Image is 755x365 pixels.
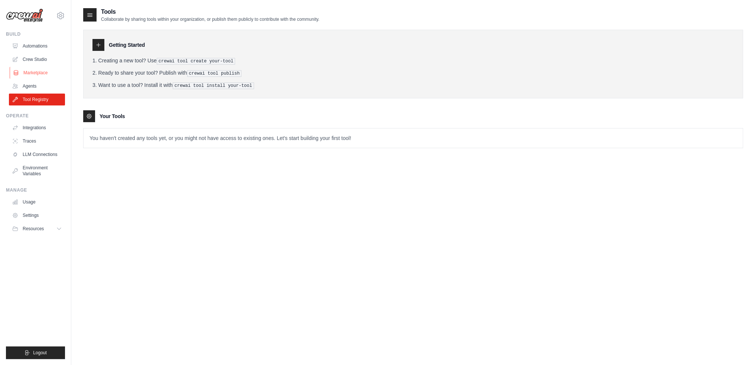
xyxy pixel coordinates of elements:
[109,41,145,49] h3: Getting Started
[92,81,734,89] li: Want to use a tool? Install it with
[9,223,65,235] button: Resources
[33,350,47,356] span: Logout
[6,187,65,193] div: Manage
[92,57,734,65] li: Creating a new tool? Use
[9,162,65,180] a: Environment Variables
[157,58,235,65] pre: crewai tool create your-tool
[9,149,65,160] a: LLM Connections
[187,70,242,77] pre: crewai tool publish
[9,94,65,105] a: Tool Registry
[9,209,65,221] a: Settings
[6,346,65,359] button: Logout
[9,196,65,208] a: Usage
[173,82,254,89] pre: crewai tool install your-tool
[9,40,65,52] a: Automations
[9,80,65,92] a: Agents
[23,226,44,232] span: Resources
[101,7,319,16] h2: Tools
[10,67,66,79] a: Marketplace
[6,31,65,37] div: Build
[84,128,743,148] p: You haven't created any tools yet, or you might not have access to existing ones. Let's start bui...
[6,9,43,23] img: Logo
[6,113,65,119] div: Operate
[9,122,65,134] a: Integrations
[92,69,734,77] li: Ready to share your tool? Publish with
[9,53,65,65] a: Crew Studio
[9,135,65,147] a: Traces
[100,113,125,120] h3: Your Tools
[101,16,319,22] p: Collaborate by sharing tools within your organization, or publish them publicly to contribute wit...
